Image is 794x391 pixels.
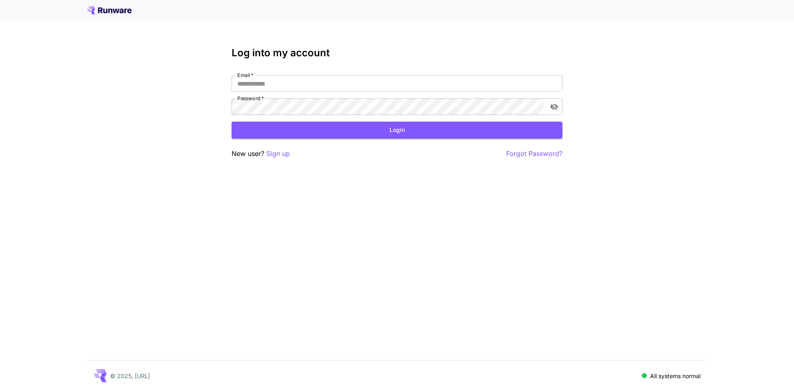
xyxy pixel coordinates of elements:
p: All systems normal [650,372,701,380]
button: Login [232,122,562,139]
button: Forgot Password? [506,149,562,159]
h3: Log into my account [232,47,562,59]
label: Email [237,72,254,79]
p: New user? [232,149,290,159]
p: © 2025, [URL] [110,372,150,380]
button: toggle password visibility [547,99,562,114]
button: Sign up [266,149,290,159]
label: Password [237,95,264,102]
